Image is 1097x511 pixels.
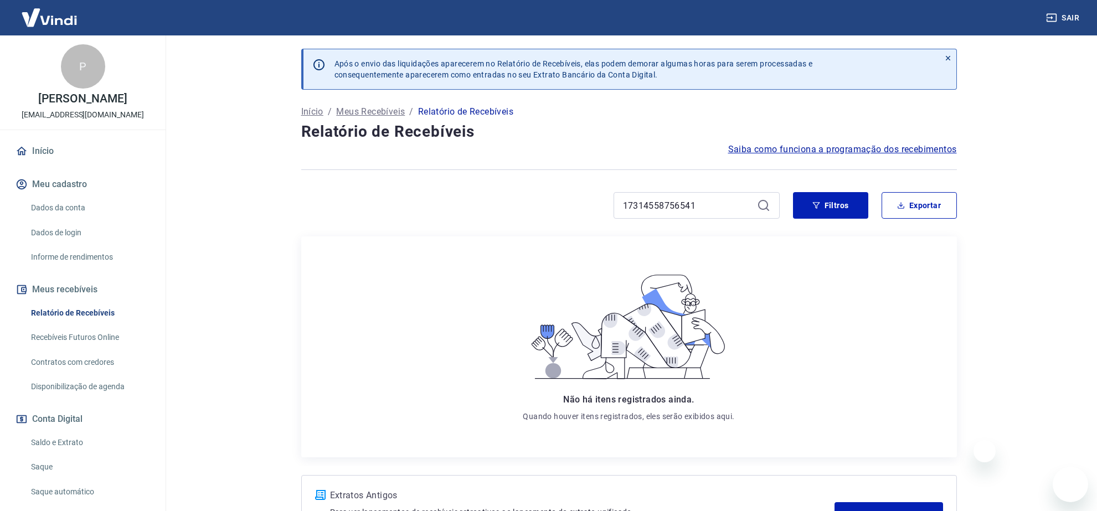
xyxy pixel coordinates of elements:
[22,109,144,121] p: [EMAIL_ADDRESS][DOMAIN_NAME]
[27,351,152,374] a: Contratos com credores
[38,93,127,105] p: [PERSON_NAME]
[974,440,996,462] iframe: Fechar mensagem
[13,139,152,163] a: Início
[523,411,734,422] p: Quando houver itens registrados, eles serão exibidos aqui.
[315,490,326,500] img: ícone
[336,105,405,118] a: Meus Recebíveis
[27,302,152,324] a: Relatório de Recebíveis
[882,192,957,219] button: Exportar
[793,192,868,219] button: Filtros
[418,105,513,118] p: Relatório de Recebíveis
[27,481,152,503] a: Saque automático
[27,197,152,219] a: Dados da conta
[13,1,85,34] img: Vindi
[563,394,694,405] span: Não há itens registrados ainda.
[27,326,152,349] a: Recebíveis Futuros Online
[728,143,957,156] a: Saiba como funciona a programação dos recebimentos
[13,277,152,302] button: Meus recebíveis
[27,456,152,478] a: Saque
[61,44,105,89] div: P
[301,121,957,143] h4: Relatório de Recebíveis
[330,489,835,502] p: Extratos Antigos
[1053,467,1088,502] iframe: Botão para abrir a janela de mensagens
[27,431,152,454] a: Saldo e Extrato
[409,105,413,118] p: /
[623,197,753,214] input: Busque pelo número do pedido
[27,221,152,244] a: Dados de login
[1044,8,1084,28] button: Sair
[27,246,152,269] a: Informe de rendimentos
[301,105,323,118] a: Início
[27,375,152,398] a: Disponibilização de agenda
[13,172,152,197] button: Meu cadastro
[328,105,332,118] p: /
[334,58,813,80] p: Após o envio das liquidações aparecerem no Relatório de Recebíveis, elas podem demorar algumas ho...
[13,407,152,431] button: Conta Digital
